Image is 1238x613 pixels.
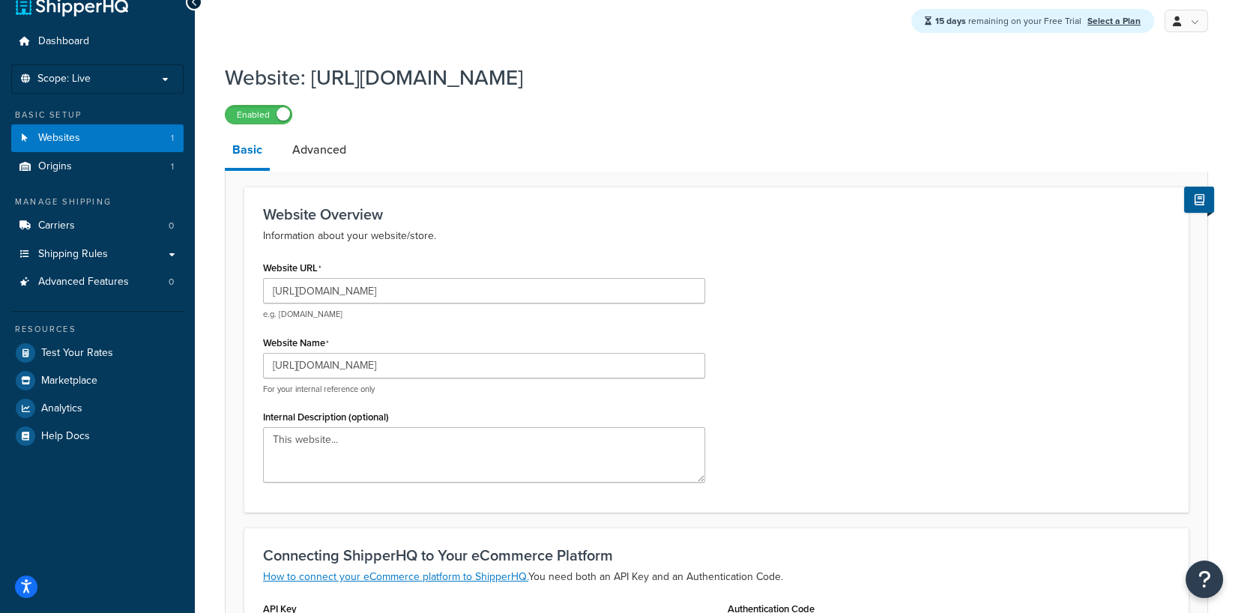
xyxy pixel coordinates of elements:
[171,160,174,173] span: 1
[169,276,174,289] span: 0
[11,395,184,422] a: Analytics
[38,220,75,232] span: Carriers
[38,35,89,48] span: Dashboard
[11,212,184,240] a: Carriers0
[37,73,91,85] span: Scope: Live
[11,323,184,336] div: Resources
[38,248,108,261] span: Shipping Rules
[38,276,129,289] span: Advanced Features
[11,196,184,208] div: Manage Shipping
[11,339,184,366] a: Test Your Rates
[1087,14,1141,28] a: Select a Plan
[11,28,184,55] a: Dashboard
[1186,561,1223,598] button: Open Resource Center
[263,227,1170,245] p: Information about your website/store.
[41,430,90,443] span: Help Docs
[263,569,528,585] a: How to connect your eCommerce platform to ShipperHQ.
[263,427,705,483] textarea: This website...
[935,14,966,28] strong: 15 days
[41,375,97,387] span: Marketplace
[263,262,321,274] label: Website URL
[225,63,1189,92] h1: Website: [URL][DOMAIN_NAME]
[263,568,1170,586] p: You need both an API Key and an Authentication Code.
[11,153,184,181] li: Origins
[263,337,329,349] label: Website Name
[11,153,184,181] a: Origins1
[38,160,72,173] span: Origins
[11,268,184,296] li: Advanced Features
[263,547,1170,564] h3: Connecting ShipperHQ to Your eCommerce Platform
[263,384,705,395] p: For your internal reference only
[225,132,270,171] a: Basic
[263,411,389,423] label: Internal Description (optional)
[11,268,184,296] a: Advanced Features0
[226,106,292,124] label: Enabled
[1184,187,1214,213] button: Show Help Docs
[11,423,184,450] a: Help Docs
[171,132,174,145] span: 1
[263,309,705,320] p: e.g. [DOMAIN_NAME]
[11,241,184,268] a: Shipping Rules
[285,132,354,168] a: Advanced
[935,14,1084,28] span: remaining on your Free Trial
[38,132,80,145] span: Websites
[169,220,174,232] span: 0
[11,109,184,121] div: Basic Setup
[41,402,82,415] span: Analytics
[41,347,113,360] span: Test Your Rates
[11,367,184,394] a: Marketplace
[11,212,184,240] li: Carriers
[263,206,1170,223] h3: Website Overview
[11,124,184,152] li: Websites
[11,124,184,152] a: Websites1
